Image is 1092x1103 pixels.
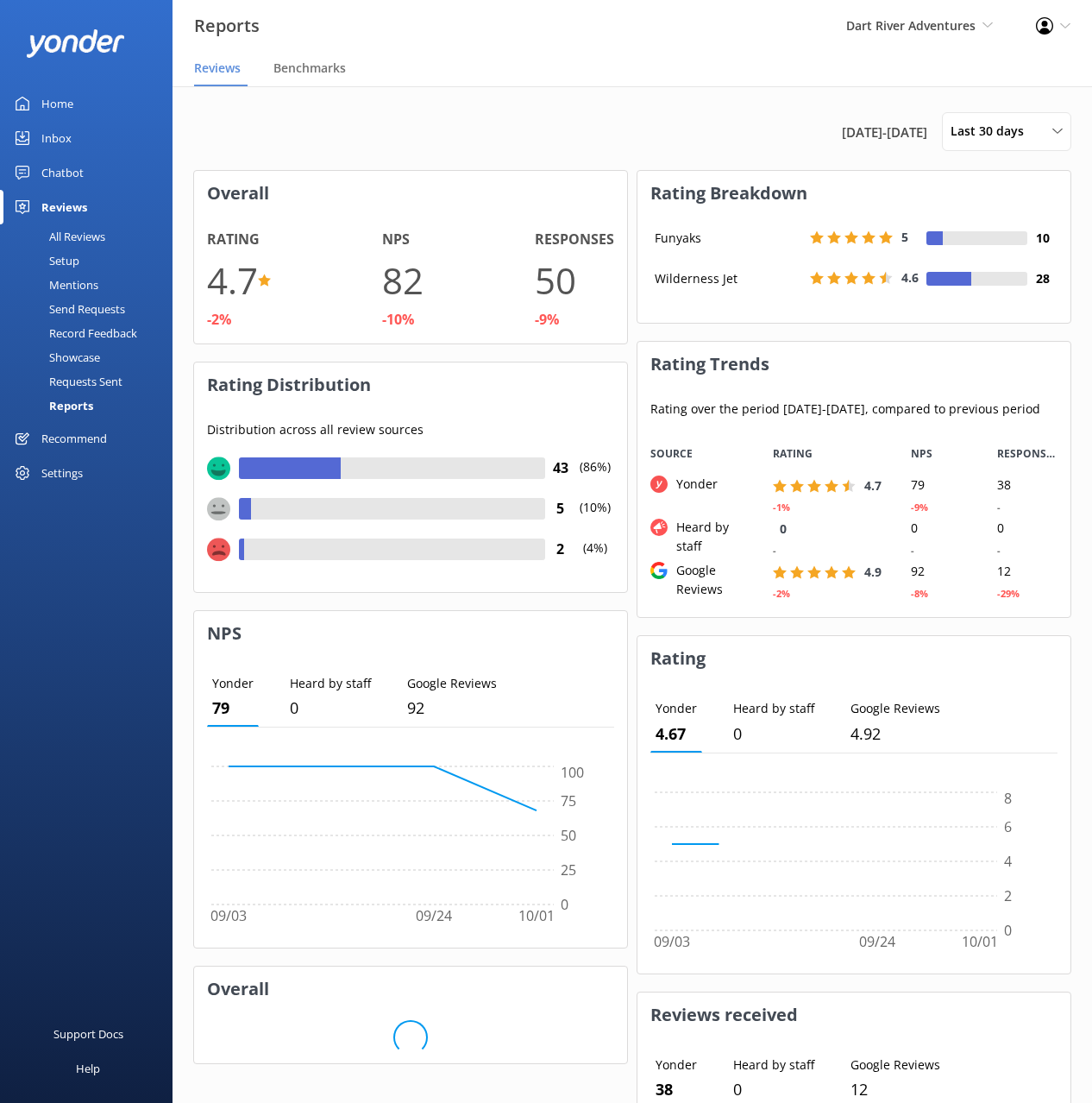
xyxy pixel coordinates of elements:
[10,345,173,369] a: Showcase
[575,498,614,539] p: (10%)
[901,269,919,286] span: 4.6
[650,400,1057,419] p: Rating over the period [DATE] - [DATE] , compared to previous period
[194,362,627,407] h3: Rating Distribution
[535,309,559,331] div: -9%
[898,561,984,583] div: 92
[901,229,908,245] span: 5
[10,297,173,321] a: Send Requests
[850,1056,940,1075] p: Google Reviews
[911,543,914,558] div: -
[194,12,260,40] h3: Reports
[41,86,73,121] div: Home
[997,543,1001,558] div: -
[10,224,105,249] div: All Reviews
[733,699,814,718] p: Heard by staff
[10,321,137,345] div: Record Feedback
[780,520,787,537] span: 0
[668,518,747,557] div: Heard by staff
[10,369,173,394] a: Requests Sent
[407,696,497,721] p: 92
[846,17,976,34] span: Dart River Adventures
[10,297,125,321] div: Send Requests
[575,457,614,498] p: (86%)
[911,445,932,462] span: NPS
[41,456,83,490] div: Settings
[535,251,576,309] h1: 50
[898,518,984,539] div: 0
[997,586,1020,602] div: -29%
[1027,229,1057,248] h4: 10
[26,29,125,58] img: yonder-white-logo.png
[273,60,346,77] span: Benchmarks
[656,699,697,718] p: Yonder
[773,586,790,602] div: -2%
[10,369,122,394] div: Requests Sent
[650,269,806,288] div: Wilderness Jet
[207,251,258,309] h1: 4.7
[41,155,84,190] div: Chatbot
[41,190,87,224] div: Reviews
[733,1077,814,1102] p: 0
[962,932,998,951] tspan: 10/01
[654,932,690,951] tspan: 09/03
[561,895,568,914] tspan: 0
[650,229,806,248] div: Funyaks
[656,1056,697,1075] p: Yonder
[1004,886,1012,904] tspan: 2
[10,321,173,345] a: Record Feedback
[637,636,1070,681] h3: Rating
[10,224,173,249] a: All Reviews
[650,445,693,462] span: Source
[850,1077,940,1102] p: 12
[637,475,1070,604] div: grid
[1027,269,1057,288] h4: 28
[575,539,614,579] p: (4%)
[207,420,614,439] p: Distribution across all review sources
[864,477,882,494] span: 4.7
[194,60,241,77] span: Reviews
[53,1017,123,1051] div: Support Docs
[382,251,424,309] h1: 82
[1004,789,1012,808] tspan: 8
[859,932,895,951] tspan: 09/24
[951,122,1034,141] span: Last 30 days
[561,826,576,845] tspan: 50
[416,906,452,925] tspan: 09/24
[561,763,584,782] tspan: 100
[545,457,575,480] h4: 43
[773,445,813,462] span: RATING
[984,561,1070,583] div: 12
[997,500,1001,515] div: -
[41,421,107,456] div: Recommend
[290,696,371,721] p: 0
[382,309,414,331] div: -10%
[194,611,627,656] h3: NPS
[41,121,72,155] div: Inbox
[535,229,614,251] h4: Responses
[382,229,410,251] h4: NPS
[773,543,776,558] div: -
[842,122,927,142] span: [DATE] - [DATE]
[1004,851,1012,870] tspan: 4
[194,967,627,1012] h3: Overall
[212,696,254,721] p: 79
[733,722,814,747] p: 0
[773,500,790,515] div: -1%
[850,699,940,718] p: Google Reviews
[864,564,882,580] span: 4.9
[637,171,1070,216] h3: Rating Breakdown
[668,561,747,600] div: Google Reviews
[1004,920,1012,939] tspan: 0
[518,906,555,925] tspan: 10/01
[290,674,371,693] p: Heard by staff
[656,1077,697,1102] p: 38
[637,993,1070,1037] h3: Reviews received
[212,674,254,693] p: Yonder
[561,791,576,810] tspan: 75
[10,273,98,297] div: Mentions
[207,229,260,251] h4: Rating
[733,1056,814,1075] p: Heard by staff
[984,518,1070,539] div: 0
[10,249,79,273] div: Setup
[898,475,984,496] div: 79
